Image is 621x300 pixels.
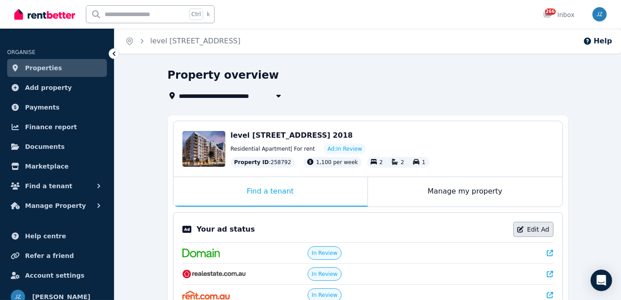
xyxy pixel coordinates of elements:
span: Refer a friend [25,250,74,261]
div: Find a tenant [173,177,368,207]
div: Manage my property [368,177,562,207]
a: Refer a friend [7,247,107,265]
button: Find a tenant [7,177,107,195]
p: Your ad status [197,224,255,235]
span: Documents [25,141,65,152]
div: Inbox [543,10,575,19]
span: Property ID [234,159,269,166]
a: Marketplace [7,157,107,175]
img: Rent.com.au [182,291,230,300]
img: Jenny Zheng [592,7,607,21]
span: Manage Property [25,200,86,211]
span: level [STREET_ADDRESS] 2018 [231,131,353,139]
a: Help centre [7,227,107,245]
span: Add property [25,82,72,93]
span: 2 [380,159,383,165]
span: Residential Apartment | For rent [231,145,315,152]
nav: Breadcrumb [114,29,251,54]
span: Marketplace [25,161,68,172]
span: Payments [25,102,59,113]
h1: Property overview [168,68,279,82]
div: : 258792 [231,157,295,168]
span: In Review [312,249,338,257]
a: Properties [7,59,107,77]
span: 2 [401,159,404,165]
span: Account settings [25,270,84,281]
span: k [207,11,210,18]
span: 1,100 per week [316,159,358,165]
img: Domain.com.au [182,249,220,258]
span: In Review [312,270,338,278]
button: Manage Property [7,197,107,215]
span: ORGANISE [7,49,35,55]
a: Finance report [7,118,107,136]
span: Ad: In Review [327,145,362,152]
a: level [STREET_ADDRESS] [150,37,241,45]
a: Account settings [7,266,107,284]
img: RealEstate.com.au [182,270,246,279]
button: Help [583,36,612,46]
a: Payments [7,98,107,116]
img: RentBetter [14,8,75,21]
span: In Review [312,292,338,299]
span: Help centre [25,231,66,241]
span: Properties [25,63,62,73]
span: Ctrl [189,8,203,20]
span: Finance report [25,122,77,132]
a: Add property [7,79,107,97]
span: 1 [422,159,426,165]
span: Find a tenant [25,181,72,191]
span: 266 [545,8,556,15]
div: Open Intercom Messenger [591,270,612,291]
a: Edit Ad [513,222,553,237]
a: Documents [7,138,107,156]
